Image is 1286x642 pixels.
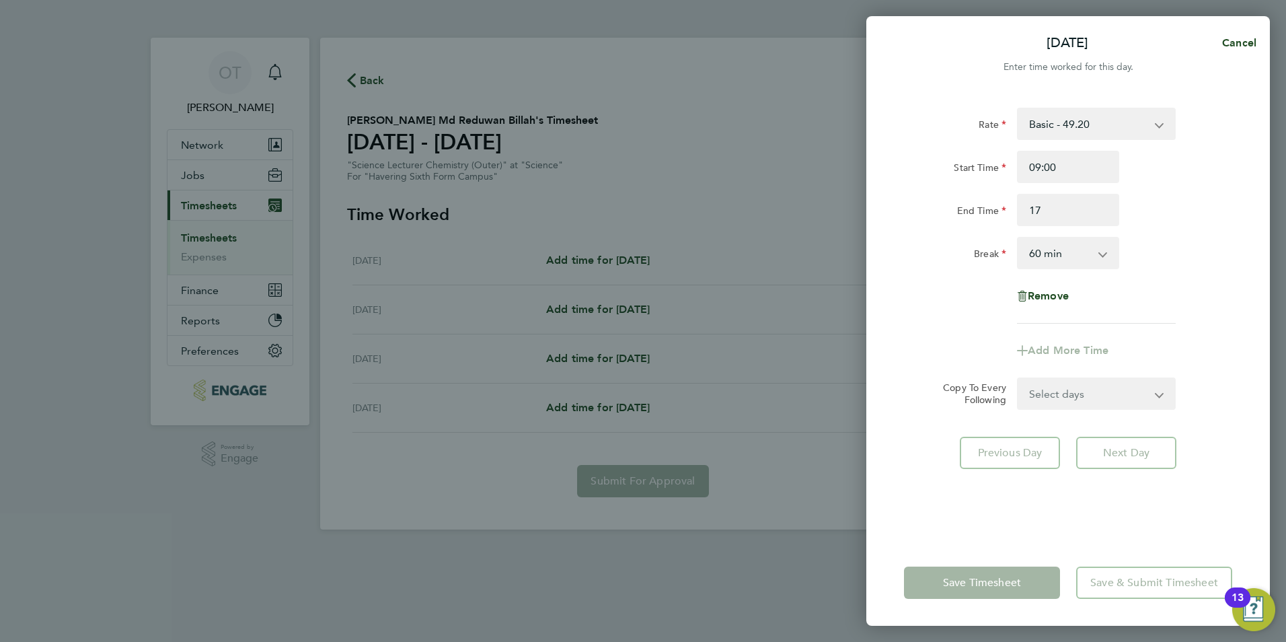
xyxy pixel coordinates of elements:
[1218,36,1256,49] span: Cancel
[866,59,1270,75] div: Enter time worked for this day.
[1047,34,1088,52] p: [DATE]
[1232,598,1244,615] div: 13
[932,382,1006,406] label: Copy To Every Following
[1017,194,1119,226] input: E.g. 18:00
[957,205,1006,221] label: End Time
[1232,588,1275,631] button: Open Resource Center, 13 new notifications
[954,162,1006,178] label: Start Time
[974,248,1006,264] label: Break
[1017,291,1069,301] button: Remove
[1028,289,1069,302] span: Remove
[1017,151,1119,183] input: E.g. 08:00
[1201,30,1270,57] button: Cancel
[979,118,1006,135] label: Rate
